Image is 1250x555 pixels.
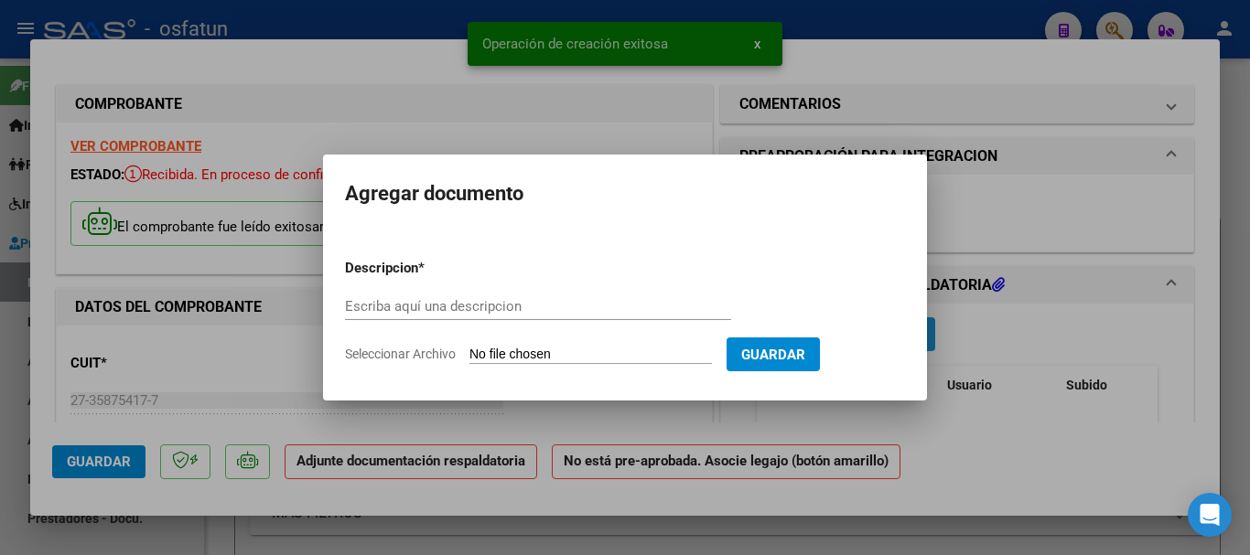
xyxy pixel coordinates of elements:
div: Open Intercom Messenger [1188,493,1232,537]
span: Guardar [741,347,805,363]
button: Guardar [727,337,820,371]
p: Descripcion [345,258,513,279]
span: Seleccionar Archivo [345,347,456,361]
h2: Agregar documento [345,176,905,211]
